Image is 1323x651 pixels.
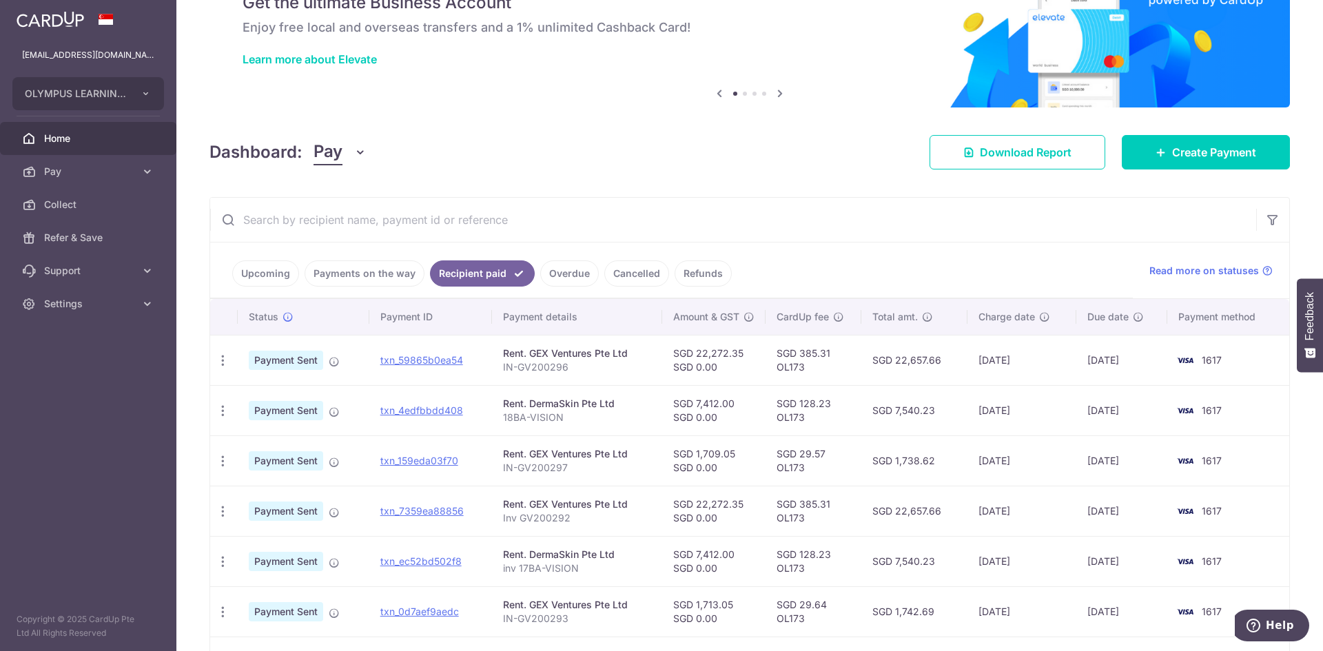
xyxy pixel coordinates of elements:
[243,19,1257,36] h6: Enjoy free local and overseas transfers and a 1% unlimited Cashback Card!
[777,310,829,324] span: CardUp fee
[1202,606,1222,617] span: 1617
[503,461,652,475] p: IN-GV200297
[861,486,967,536] td: SGD 22,657.66
[380,455,458,466] a: txn_159eda03f70
[1087,310,1129,324] span: Due date
[1171,352,1199,369] img: Bank Card
[673,310,739,324] span: Amount & GST
[967,536,1076,586] td: [DATE]
[22,48,154,62] p: [EMAIL_ADDRESS][DOMAIN_NAME]
[675,260,732,287] a: Refunds
[305,260,424,287] a: Payments on the way
[44,165,135,178] span: Pay
[766,435,861,486] td: SGD 29.57 OL173
[1076,435,1168,486] td: [DATE]
[249,602,323,621] span: Payment Sent
[1171,603,1199,620] img: Bank Card
[1167,299,1289,335] th: Payment method
[978,310,1035,324] span: Charge date
[249,552,323,571] span: Payment Sent
[210,198,1256,242] input: Search by recipient name, payment id or reference
[766,385,861,435] td: SGD 128.23 OL173
[1149,264,1273,278] a: Read more on statuses
[766,536,861,586] td: SGD 128.23 OL173
[967,486,1076,536] td: [DATE]
[243,52,377,66] a: Learn more about Elevate
[1202,555,1222,567] span: 1617
[662,385,766,435] td: SGD 7,412.00 SGD 0.00
[1297,278,1323,372] button: Feedback - Show survey
[1076,586,1168,637] td: [DATE]
[44,264,135,278] span: Support
[1076,486,1168,536] td: [DATE]
[249,451,323,471] span: Payment Sent
[503,598,652,612] div: Rent. GEX Ventures Pte Ltd
[1171,503,1199,519] img: Bank Card
[249,351,323,370] span: Payment Sent
[503,347,652,360] div: Rent. GEX Ventures Pte Ltd
[967,335,1076,385] td: [DATE]
[662,335,766,385] td: SGD 22,272.35 SGD 0.00
[1202,354,1222,366] span: 1617
[861,586,967,637] td: SGD 1,742.69
[503,411,652,424] p: 18BA-VISION
[930,135,1105,169] a: Download Report
[503,360,652,374] p: IN-GV200296
[232,260,299,287] a: Upcoming
[380,404,463,416] a: txn_4edfbbdd408
[1202,404,1222,416] span: 1617
[662,486,766,536] td: SGD 22,272.35 SGD 0.00
[861,435,967,486] td: SGD 1,738.62
[861,536,967,586] td: SGD 7,540.23
[44,132,135,145] span: Home
[369,299,492,335] th: Payment ID
[249,502,323,521] span: Payment Sent
[540,260,599,287] a: Overdue
[1171,402,1199,419] img: Bank Card
[1235,610,1309,644] iframe: Opens a widget where you can find more information
[492,299,663,335] th: Payment details
[662,536,766,586] td: SGD 7,412.00 SGD 0.00
[314,139,342,165] span: Pay
[380,555,462,567] a: txn_ec52bd502f8
[1202,455,1222,466] span: 1617
[604,260,669,287] a: Cancelled
[766,335,861,385] td: SGD 385.31 OL173
[249,401,323,420] span: Payment Sent
[1171,453,1199,469] img: Bank Card
[1171,553,1199,570] img: Bank Card
[980,144,1071,161] span: Download Report
[503,561,652,575] p: inv 17BA-VISION
[503,497,652,511] div: Rent. GEX Ventures Pte Ltd
[967,385,1076,435] td: [DATE]
[967,586,1076,637] td: [DATE]
[766,486,861,536] td: SGD 385.31 OL173
[1304,292,1316,340] span: Feedback
[1076,385,1168,435] td: [DATE]
[967,435,1076,486] td: [DATE]
[662,435,766,486] td: SGD 1,709.05 SGD 0.00
[1076,335,1168,385] td: [DATE]
[380,606,459,617] a: txn_0d7aef9aedc
[380,354,463,366] a: txn_59865b0ea54
[503,548,652,561] div: Rent. DermaSkin Pte Ltd
[503,397,652,411] div: Rent. DermaSkin Pte Ltd
[861,335,967,385] td: SGD 22,657.66
[1076,536,1168,586] td: [DATE]
[872,310,918,324] span: Total amt.
[1202,505,1222,517] span: 1617
[25,87,127,101] span: OLYMPUS LEARNING ACADEMY PTE LTD
[503,612,652,626] p: IN-GV200293
[314,139,367,165] button: Pay
[662,586,766,637] td: SGD 1,713.05 SGD 0.00
[209,140,302,165] h4: Dashboard:
[12,77,164,110] button: OLYMPUS LEARNING ACADEMY PTE LTD
[380,505,464,517] a: txn_7359ea88856
[1149,264,1259,278] span: Read more on statuses
[861,385,967,435] td: SGD 7,540.23
[503,447,652,461] div: Rent. GEX Ventures Pte Ltd
[430,260,535,287] a: Recipient paid
[17,11,84,28] img: CardUp
[44,297,135,311] span: Settings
